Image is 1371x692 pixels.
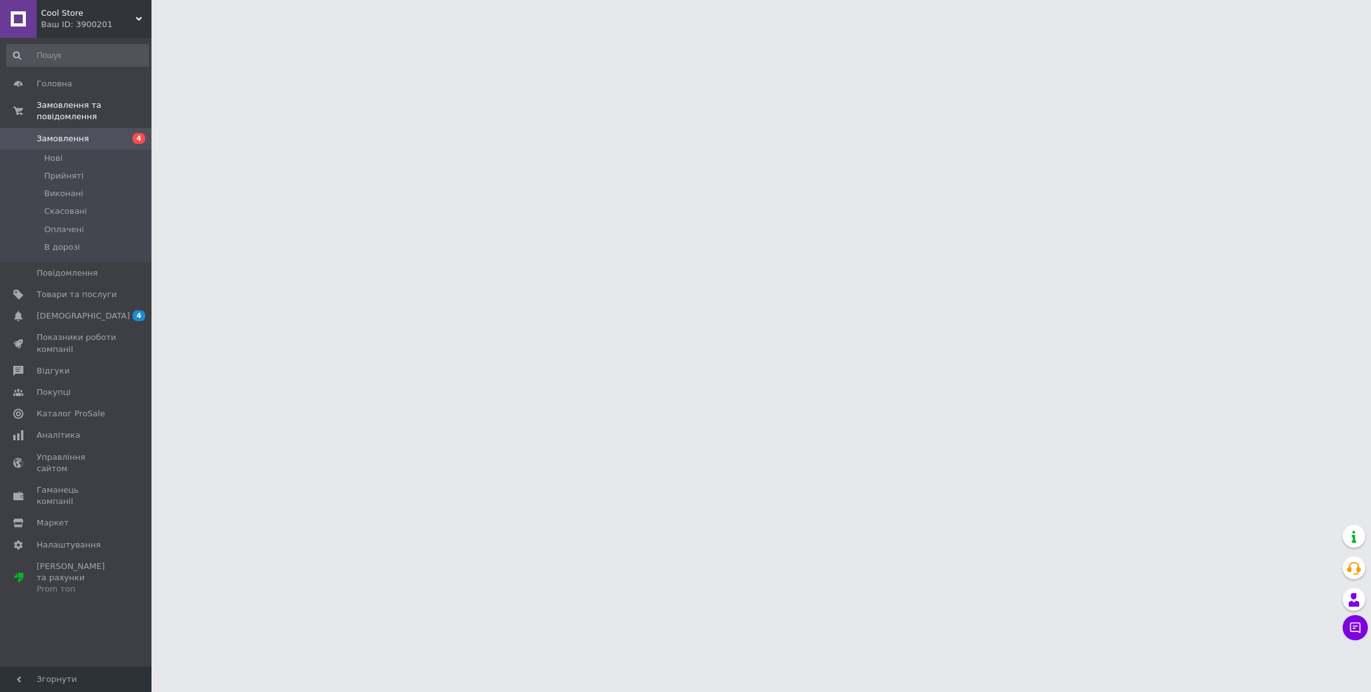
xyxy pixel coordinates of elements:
span: [DEMOGRAPHIC_DATA] [37,310,130,322]
span: Cool Store [41,8,136,19]
span: Налаштування [37,539,101,551]
span: Оплачені [44,224,84,235]
input: Пошук [6,44,149,67]
span: В дорозі [44,242,80,253]
span: Маркет [37,517,69,529]
span: Скасовані [44,206,87,217]
span: Товари та послуги [37,289,117,300]
span: Показники роботи компанії [37,332,117,355]
span: Виконані [44,188,83,199]
span: Управління сайтом [37,452,117,474]
button: Чат з покупцем [1343,615,1368,640]
span: [PERSON_NAME] та рахунки [37,561,117,595]
span: Відгуки [37,365,69,377]
span: 4 [133,133,145,144]
span: Нові [44,153,62,164]
span: 4 [133,310,145,321]
span: Замовлення та повідомлення [37,100,151,122]
span: Аналітика [37,430,80,441]
span: Замовлення [37,133,89,144]
div: Prom топ [37,584,117,595]
span: Покупці [37,387,71,398]
span: Гаманець компанії [37,484,117,507]
span: Прийняті [44,170,83,182]
div: Ваш ID: 3900201 [41,19,151,30]
span: Головна [37,78,72,90]
span: Каталог ProSale [37,408,105,419]
span: Повідомлення [37,267,98,279]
